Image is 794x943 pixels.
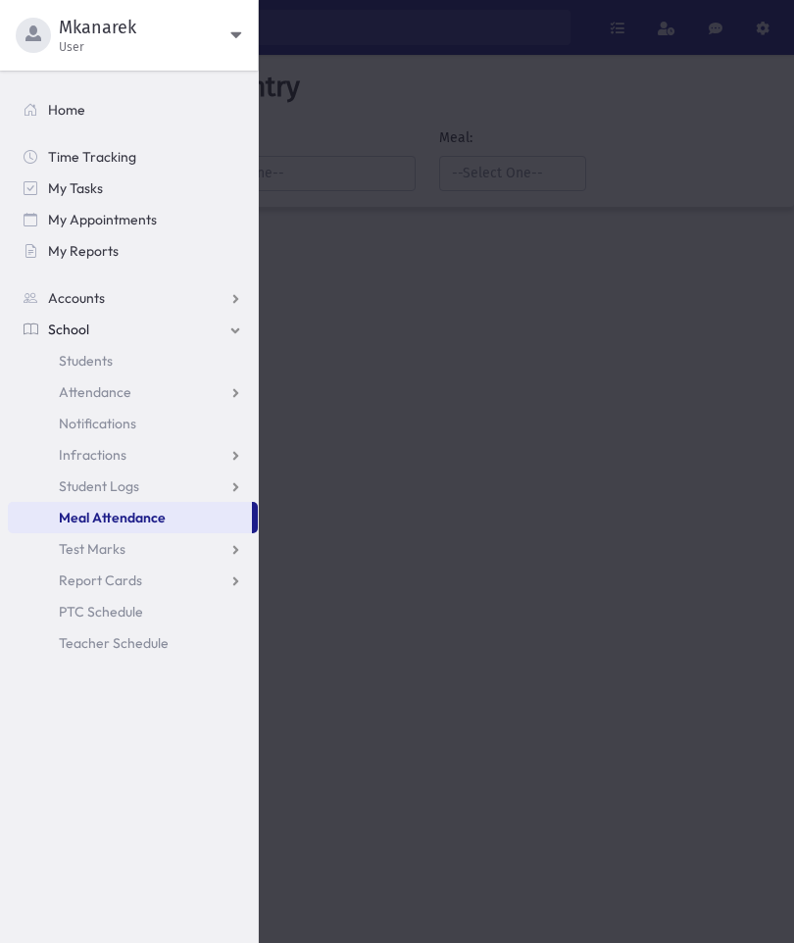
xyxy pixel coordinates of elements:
[8,141,258,173] a: Time Tracking
[59,571,142,589] span: Report Cards
[59,540,125,558] span: Test Marks
[8,204,258,235] a: My Appointments
[8,408,258,439] a: Notifications
[48,101,85,119] span: Home
[8,173,258,204] a: My Tasks
[8,565,258,596] a: Report Cards
[8,94,258,125] a: Home
[48,242,119,260] span: My Reports
[48,179,103,197] span: My Tasks
[59,509,166,526] span: Meal Attendance
[8,345,258,376] a: Students
[59,603,143,620] span: PTC Schedule
[8,471,258,502] a: Student Logs
[8,627,258,659] a: Teacher Schedule
[59,383,131,401] span: Attendance
[8,235,258,267] a: My Reports
[8,502,252,533] a: Meal Attendance
[59,352,113,370] span: Students
[59,39,230,55] span: User
[59,16,230,39] span: Mkanarek
[48,148,136,166] span: Time Tracking
[8,596,258,627] a: PTC Schedule
[48,289,105,307] span: Accounts
[48,321,89,338] span: School
[59,634,169,652] span: Teacher Schedule
[48,211,157,228] span: My Appointments
[59,446,126,464] span: Infractions
[8,376,258,408] a: Attendance
[59,477,139,495] span: Student Logs
[8,314,258,345] a: School
[59,415,136,432] span: Notifications
[8,533,258,565] a: Test Marks
[8,282,258,314] a: Accounts
[8,439,258,471] a: Infractions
